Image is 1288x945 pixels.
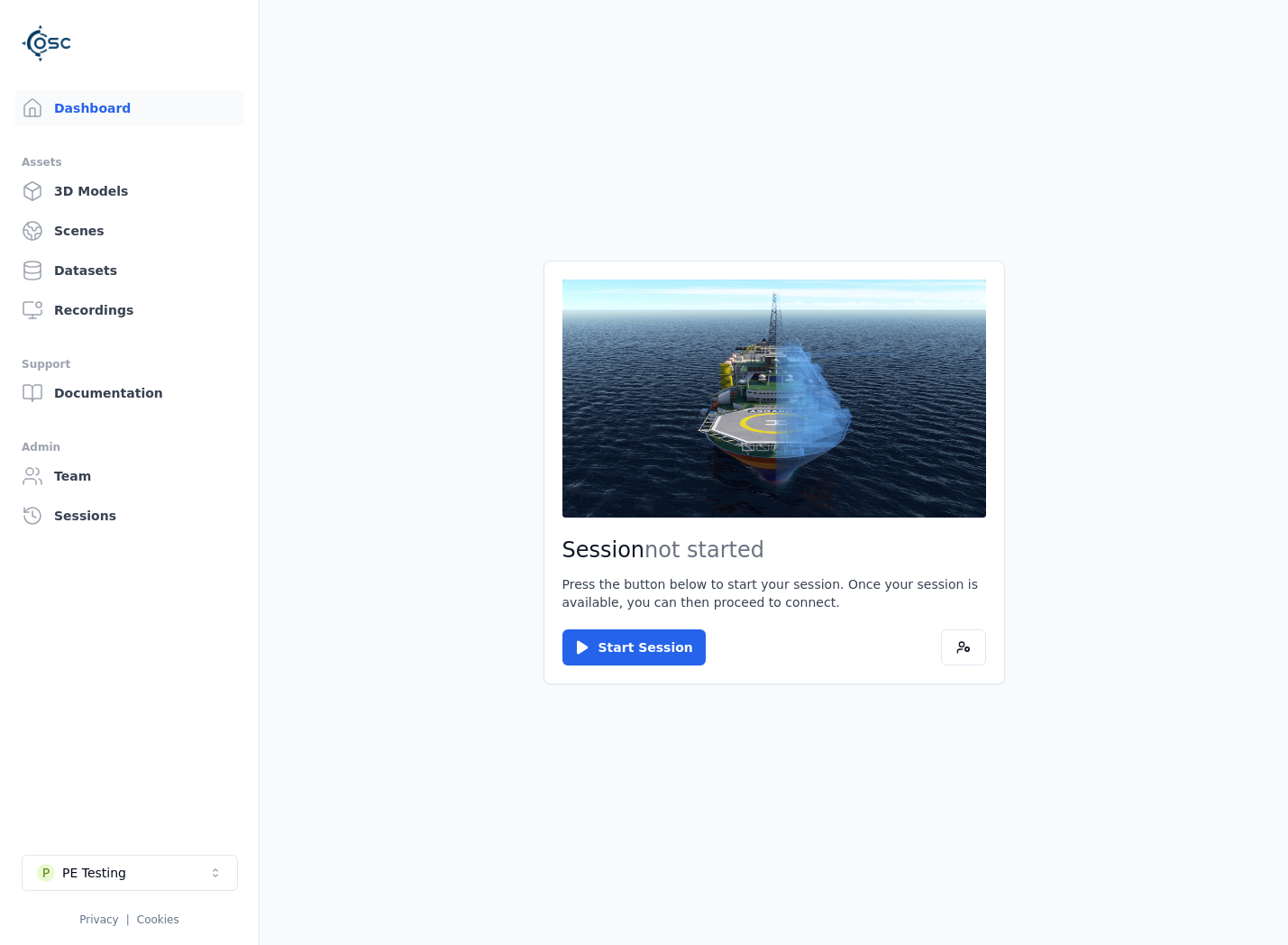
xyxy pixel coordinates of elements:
[644,537,764,563] span: not started
[22,151,237,173] div: Assets
[79,913,118,926] a: Privacy
[14,498,244,534] a: Sessions
[14,292,244,328] a: Recordings
[14,213,244,249] a: Scenes
[126,913,130,926] span: |
[22,353,237,375] div: Support
[137,913,179,926] a: Cookies
[14,252,244,289] a: Datasets
[14,458,244,494] a: Team
[562,536,986,564] h2: Session
[37,864,55,882] div: P
[14,173,244,209] a: 3D Models
[14,375,244,411] a: Documentation
[562,575,986,611] p: Press the button below to start your session. Once your session is available, you can then procee...
[22,18,72,69] img: Logo
[14,90,244,126] a: Dashboard
[62,864,126,882] div: PE Testing
[22,855,238,891] button: Select a workspace
[22,436,237,458] div: Admin
[562,629,706,665] button: Start Session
